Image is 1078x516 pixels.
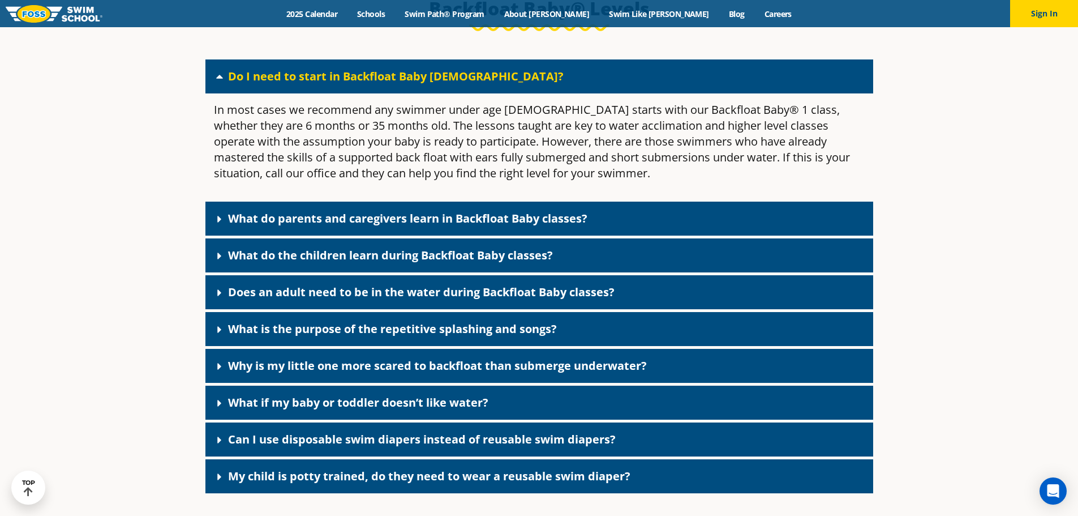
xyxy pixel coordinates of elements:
[1040,477,1067,505] div: Open Intercom Messenger
[228,432,616,447] a: Can I use disposable swim diapers instead of reusable swim diapers?
[228,358,647,373] a: Why is my little one more scared to backfloat than submerge underwater?
[228,284,615,300] a: Does an adult need to be in the water during Backfloat Baby classes?
[205,202,873,236] div: What do parents and caregivers learn in Backfloat Baby classes?
[214,102,865,181] p: In most cases we recommend any swimmer under age [DEMOGRAPHIC_DATA] starts with our Backfloat Bab...
[22,479,35,497] div: TOP
[228,248,553,263] a: What do the children learn during Backfloat Baby classes?
[228,395,488,410] a: What if my baby or toddler doesn’t like water?
[205,423,873,457] div: Can I use disposable swim diapers instead of reusable swim diapers?
[228,211,587,226] a: What do parents and caregivers learn in Backfloat Baby classes?
[395,8,494,19] a: Swim Path® Program
[347,8,395,19] a: Schools
[599,8,719,19] a: Swim Like [PERSON_NAME]
[228,69,564,84] a: Do I need to start in Backfloat Baby [DEMOGRAPHIC_DATA]?
[228,321,557,336] a: What is the purpose of the repetitive splashing and songs?
[205,312,873,346] div: What is the purpose of the repetitive splashing and songs?
[277,8,347,19] a: 2025 Calendar
[754,8,801,19] a: Careers
[205,349,873,383] div: Why is my little one more scared to backfloat than submerge underwater?
[205,275,873,309] div: Does an adult need to be in the water during Backfloat Baby classes?
[494,8,599,19] a: About [PERSON_NAME]
[205,59,873,93] div: Do I need to start in Backfloat Baby [DEMOGRAPHIC_DATA]?
[228,468,630,484] a: My child is potty trained, do they need to wear a reusable swim diaper?
[719,8,754,19] a: Blog
[205,386,873,420] div: What if my baby or toddler doesn’t like water?
[205,238,873,272] div: What do the children learn during Backfloat Baby classes?
[205,93,873,199] div: Do I need to start in Backfloat Baby [DEMOGRAPHIC_DATA]?
[6,5,102,23] img: FOSS Swim School Logo
[205,459,873,493] div: My child is potty trained, do they need to wear a reusable swim diaper?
